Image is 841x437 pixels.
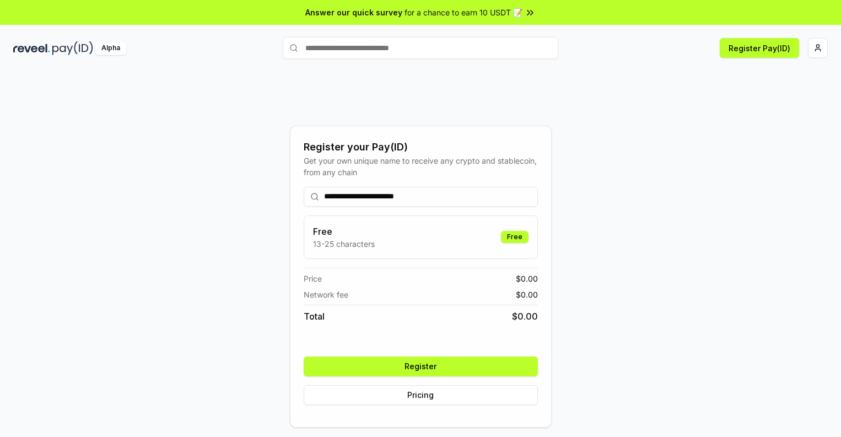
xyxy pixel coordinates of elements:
[95,41,126,55] div: Alpha
[516,273,538,284] span: $ 0.00
[304,139,538,155] div: Register your Pay(ID)
[720,38,799,58] button: Register Pay(ID)
[313,225,375,238] h3: Free
[405,7,522,18] span: for a chance to earn 10 USDT 📝
[304,273,322,284] span: Price
[52,41,93,55] img: pay_id
[304,155,538,178] div: Get your own unique name to receive any crypto and stablecoin, from any chain
[304,357,538,376] button: Register
[305,7,402,18] span: Answer our quick survey
[13,41,50,55] img: reveel_dark
[512,310,538,323] span: $ 0.00
[304,289,348,300] span: Network fee
[313,238,375,250] p: 13-25 characters
[304,385,538,405] button: Pricing
[516,289,538,300] span: $ 0.00
[501,231,529,243] div: Free
[304,310,325,323] span: Total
